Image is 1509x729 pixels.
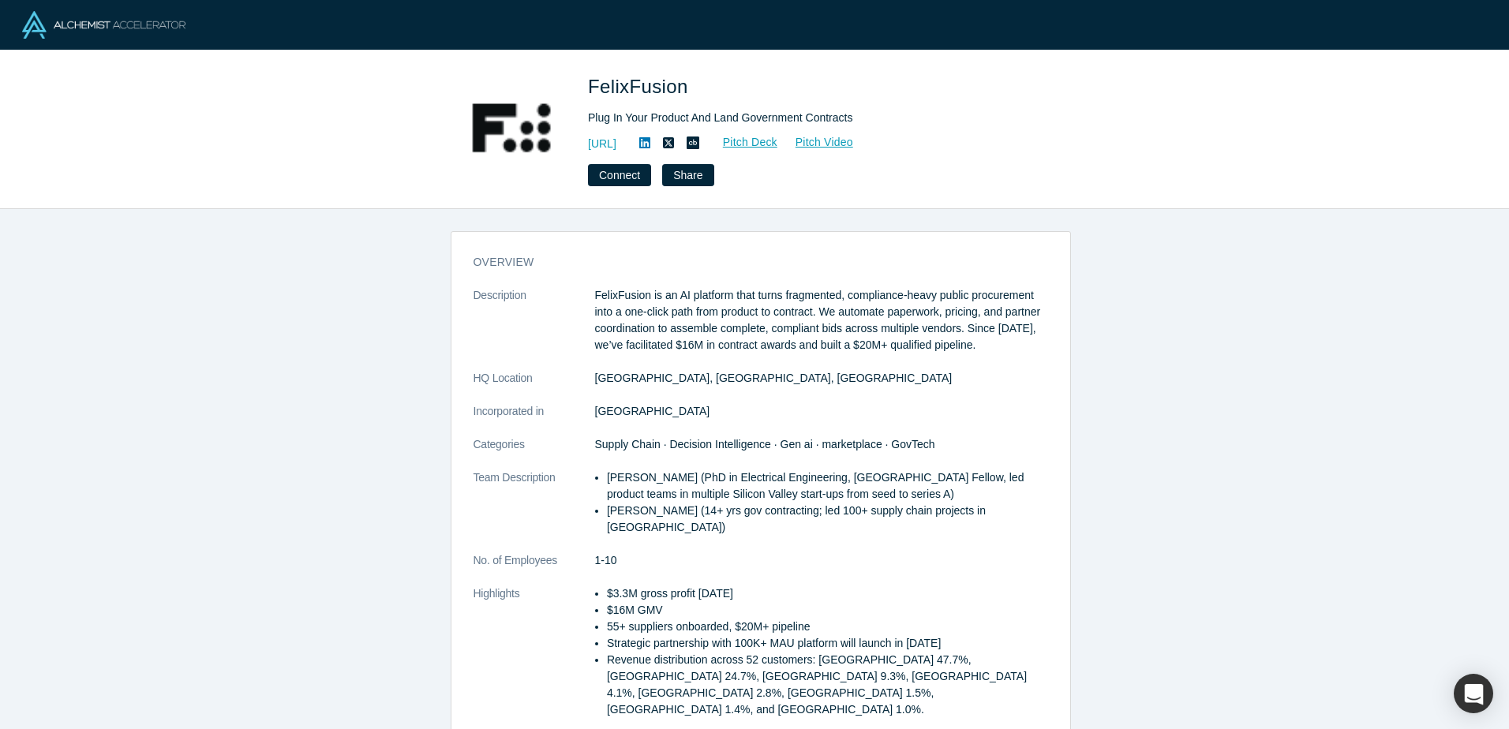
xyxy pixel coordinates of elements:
[706,133,778,151] a: Pitch Deck
[595,287,1048,353] p: FelixFusion is an AI platform that turns fragmented, compliance-heavy public procurement into a o...
[474,552,595,585] dt: No. of Employees
[588,164,651,186] button: Connect
[595,403,1048,420] dd: [GEOGRAPHIC_DATA]
[607,585,1048,602] li: $3.3M gross profit [DATE]
[455,73,566,183] img: FelixFusion's Logo
[474,287,595,370] dt: Description
[474,469,595,552] dt: Team Description
[778,133,854,151] a: Pitch Video
[607,602,1048,619] li: $16M GMV
[607,652,1048,718] li: Revenue distribution across 52 customers: [GEOGRAPHIC_DATA] 47.7%, [GEOGRAPHIC_DATA] 24.7%, [GEOG...
[607,469,1048,503] li: [PERSON_NAME] (PhD in Electrical Engineering, [GEOGRAPHIC_DATA] Fellow, led product teams in mult...
[595,438,935,450] span: Supply Chain · Decision Intelligence · Gen ai · marketplace · GovTech
[607,619,1048,635] li: 55+ suppliers onboarded, $20M+ pipeline
[474,254,1026,271] h3: overview
[607,503,1048,536] li: [PERSON_NAME] (14+ yrs gov contracting; led 100+ supply chain projects in [GEOGRAPHIC_DATA])
[474,403,595,436] dt: Incorporated in
[588,76,694,97] span: FelixFusion
[662,164,713,186] button: Share
[588,110,1030,126] div: Plug In Your Product And Land Government Contracts
[22,11,185,39] img: Alchemist Logo
[588,136,616,152] a: [URL]
[595,552,1048,569] dd: 1-10
[474,370,595,403] dt: HQ Location
[474,436,595,469] dt: Categories
[607,635,1048,652] li: Strategic partnership with 100K+ MAU platform will launch in [DATE]
[595,370,1048,387] dd: [GEOGRAPHIC_DATA], [GEOGRAPHIC_DATA], [GEOGRAPHIC_DATA]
